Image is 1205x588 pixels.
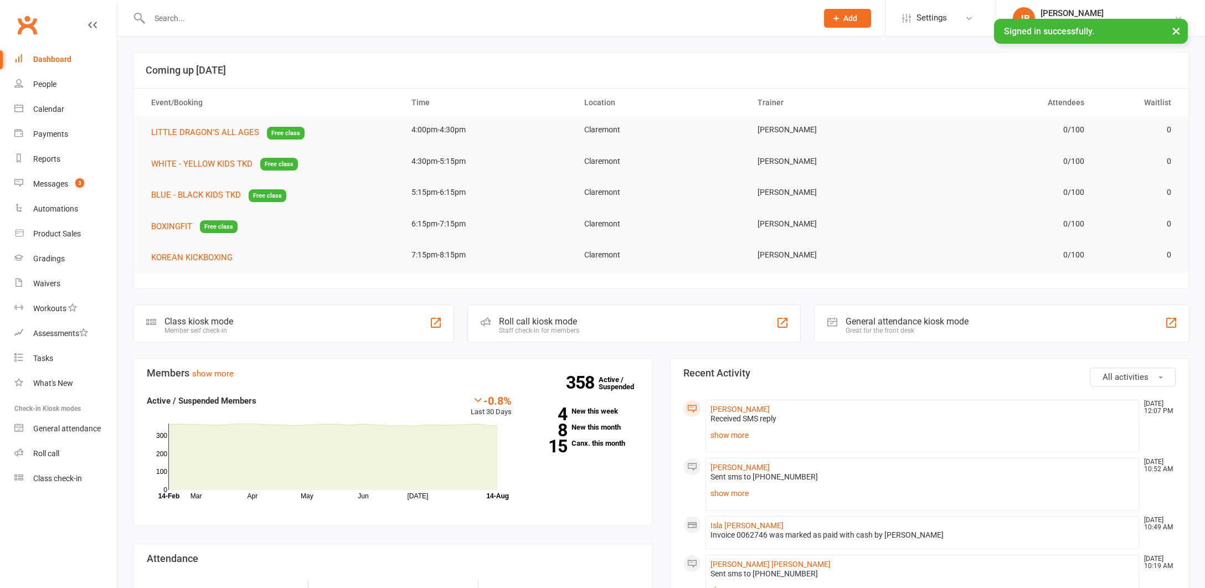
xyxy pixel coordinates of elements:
a: Calendar [14,97,117,122]
span: Free class [260,158,298,171]
td: Claremont [574,117,748,143]
td: [PERSON_NAME] [748,117,921,143]
a: Gradings [14,246,117,271]
a: Tasks [14,346,117,371]
a: 15Canx. this month [528,440,639,447]
div: Reports [33,154,60,163]
div: Calendar [33,105,64,114]
td: 0 [1094,242,1181,268]
td: Claremont [574,211,748,237]
span: All activities [1103,372,1149,382]
a: General attendance kiosk mode [14,416,117,441]
button: BOXINGFITFree class [151,220,238,234]
div: General attendance [33,424,101,433]
div: Class kiosk mode [164,316,233,327]
div: -0.8% [471,394,512,406]
time: [DATE] 10:49 AM [1139,517,1175,531]
a: Roll call [14,441,117,466]
strong: 15 [528,438,567,455]
td: 5:15pm-6:15pm [401,179,575,205]
div: Last 30 Days [471,394,512,418]
div: What's New [33,379,73,388]
div: Great for the front desk [846,327,969,334]
a: Class kiosk mode [14,466,117,491]
button: Add [824,9,871,28]
div: Payments [33,130,68,138]
div: Workouts [33,304,66,313]
span: 3 [75,178,84,188]
button: BLUE - BLACK KIDS TKDFree class [151,188,286,202]
td: 0/100 [921,117,1094,143]
a: Isla [PERSON_NAME] [710,521,784,530]
td: 0/100 [921,211,1094,237]
strong: 4 [528,406,567,422]
div: Member self check-in [164,327,233,334]
div: Automations [33,204,78,213]
th: Event/Booking [141,89,401,117]
td: [PERSON_NAME] [748,211,921,237]
input: Search... [146,11,810,26]
time: [DATE] 10:52 AM [1139,458,1175,473]
a: Payments [14,122,117,147]
a: show more [710,486,1134,501]
strong: 358 [566,374,599,391]
td: 0/100 [921,179,1094,205]
a: [PERSON_NAME] [710,463,770,472]
button: × [1166,19,1186,43]
div: Product Sales [33,229,81,238]
a: show more [192,369,234,379]
div: Gradings [33,254,65,263]
td: 4:00pm-4:30pm [401,117,575,143]
div: Received SMS reply [710,414,1134,424]
a: Messages 3 [14,172,117,197]
th: Waitlist [1094,89,1181,117]
button: All activities [1090,368,1176,386]
span: Free class [249,189,286,202]
th: Location [574,89,748,117]
td: [PERSON_NAME] [748,242,921,268]
a: 4New this week [528,408,639,415]
td: 0 [1094,117,1181,143]
span: Sent sms to [PHONE_NUMBER] [710,472,818,481]
td: Claremont [574,148,748,174]
a: Reports [14,147,117,172]
span: Free class [200,220,238,233]
a: Assessments [14,321,117,346]
h3: Recent Activity [683,368,1176,379]
h3: Coming up [DATE] [146,65,1177,76]
span: Signed in successfully. [1004,26,1094,37]
a: Waivers [14,271,117,296]
td: 4:30pm-5:15pm [401,148,575,174]
h3: Attendance [147,553,639,564]
div: People [33,80,56,89]
span: Settings [916,6,947,30]
a: show more [710,427,1134,443]
span: LITTLE DRAGON'S ALL AGES [151,127,259,137]
a: Workouts [14,296,117,321]
td: Claremont [574,242,748,268]
time: [DATE] 10:19 AM [1139,555,1175,570]
div: Waivers [33,279,60,288]
td: 6:15pm-7:15pm [401,211,575,237]
div: Staff check-in for members [499,327,579,334]
strong: Active / Suspended Members [147,396,256,406]
a: Automations [14,197,117,221]
td: [PERSON_NAME] [748,148,921,174]
time: [DATE] 12:07 PM [1139,400,1175,415]
div: Roll call kiosk mode [499,316,579,327]
a: Dashboard [14,47,117,72]
div: [PERSON_NAME] [1041,8,1174,18]
td: 0/100 [921,148,1094,174]
th: Time [401,89,575,117]
span: WHITE - YELLOW KIDS TKD [151,159,253,169]
a: 8New this month [528,424,639,431]
button: LITTLE DRAGON'S ALL AGESFree class [151,126,305,140]
td: 0 [1094,211,1181,237]
button: WHITE - YELLOW KIDS TKDFree class [151,157,298,171]
div: General attendance kiosk mode [846,316,969,327]
div: Dashboard [33,55,71,64]
div: Roll call [33,449,59,458]
td: 0 [1094,179,1181,205]
button: KOREAN KICKBOXING [151,251,240,264]
a: 358Active / Suspended [599,368,647,399]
